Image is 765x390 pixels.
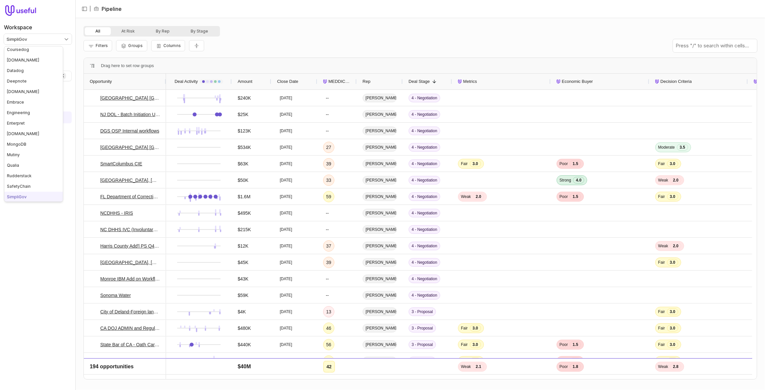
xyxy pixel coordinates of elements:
[7,89,39,94] span: [DOMAIN_NAME]
[7,131,39,136] span: [DOMAIN_NAME]
[7,68,24,73] span: Datadog
[7,152,20,157] span: Mutiny
[7,121,25,126] span: Enterpret
[7,47,29,52] span: Coursedog
[7,194,27,199] span: SimpliGov
[7,110,30,115] span: Engineering
[7,142,26,147] span: MongoDB
[7,100,24,105] span: Embrace
[7,79,27,84] span: Deepnote
[7,184,31,189] span: SafetyChain
[7,163,19,168] span: Qualia
[7,58,39,62] span: [DOMAIN_NAME]
[7,173,32,178] span: Rudderstack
